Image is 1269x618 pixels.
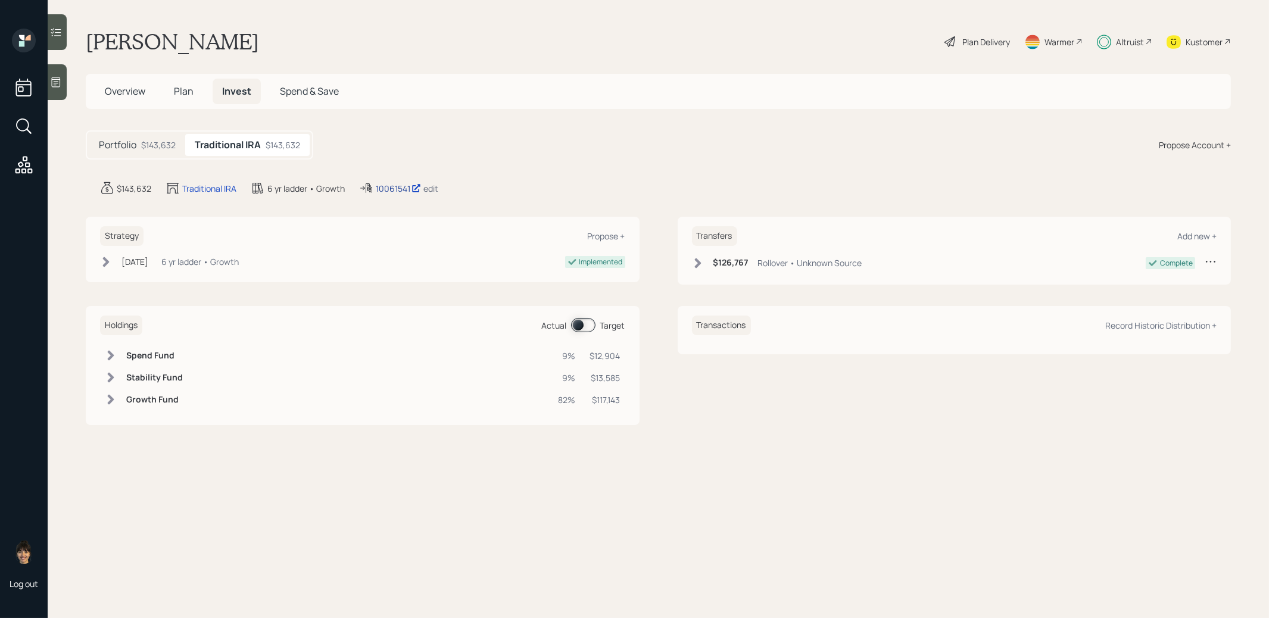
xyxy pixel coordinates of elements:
[12,540,36,564] img: treva-nostdahl-headshot.png
[423,183,438,194] div: edit
[266,139,300,151] div: $143,632
[588,230,625,242] div: Propose +
[10,578,38,589] div: Log out
[692,226,737,246] h6: Transfers
[559,349,576,362] div: 9%
[267,182,345,195] div: 6 yr ladder • Growth
[1160,258,1193,269] div: Complete
[100,226,144,246] h6: Strategy
[600,319,625,332] div: Target
[174,85,194,98] span: Plan
[376,182,421,195] div: 10061541
[962,36,1010,48] div: Plan Delivery
[758,257,862,269] div: Rollover • Unknown Source
[559,372,576,384] div: 9%
[559,394,576,406] div: 82%
[121,255,148,268] div: [DATE]
[161,255,239,268] div: 6 yr ladder • Growth
[1177,230,1217,242] div: Add new +
[1105,320,1217,331] div: Record Historic Distribution +
[590,394,621,406] div: $117,143
[126,395,183,405] h6: Growth Fund
[692,316,751,335] h6: Transactions
[105,85,145,98] span: Overview
[280,85,339,98] span: Spend & Save
[86,29,259,55] h1: [PERSON_NAME]
[590,349,621,362] div: $12,904
[1159,139,1231,151] div: Propose Account +
[1044,36,1074,48] div: Warmer
[195,139,261,151] h5: Traditional IRA
[579,257,623,267] div: Implemented
[126,373,183,383] h6: Stability Fund
[126,351,183,361] h6: Spend Fund
[1116,36,1144,48] div: Altruist
[117,182,151,195] div: $143,632
[100,316,142,335] h6: Holdings
[141,139,176,151] div: $143,632
[590,372,621,384] div: $13,585
[99,139,136,151] h5: Portfolio
[222,85,251,98] span: Invest
[713,258,749,268] h6: $126,767
[182,182,236,195] div: Traditional IRA
[1186,36,1223,48] div: Kustomer
[542,319,567,332] div: Actual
